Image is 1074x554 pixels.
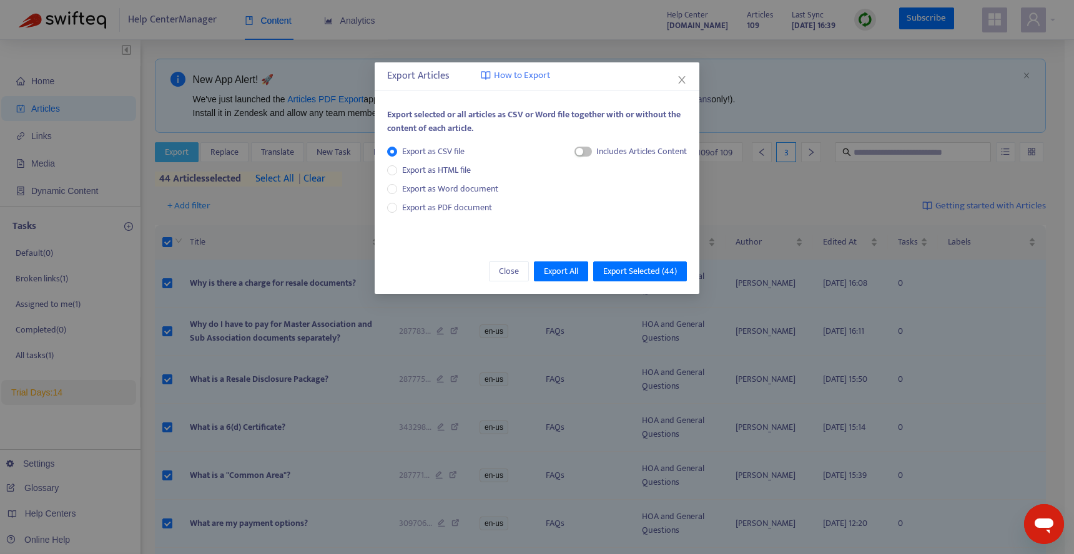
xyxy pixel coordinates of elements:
span: Export All [544,265,578,278]
span: Export Selected ( 44 ) [603,265,677,278]
iframe: Button to launch messaging window [1024,504,1064,544]
span: How to Export [494,69,550,83]
span: Export selected or all articles as CSV or Word file together with or without the content of each ... [387,107,681,135]
span: Export as Word document [397,182,503,196]
a: How to Export [481,69,550,83]
span: Export as HTML file [397,163,476,177]
div: Includes Articles Content [596,145,687,158]
div: Export Articles [387,69,687,84]
span: Export as CSV file [397,145,470,158]
span: close [677,75,687,85]
span: Close [499,265,519,278]
img: image-link [481,70,491,80]
button: Export Selected (44) [593,261,687,281]
button: Close [489,261,529,281]
span: Export as PDF document [402,200,492,215]
button: Close [675,73,689,87]
button: Export All [534,261,588,281]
